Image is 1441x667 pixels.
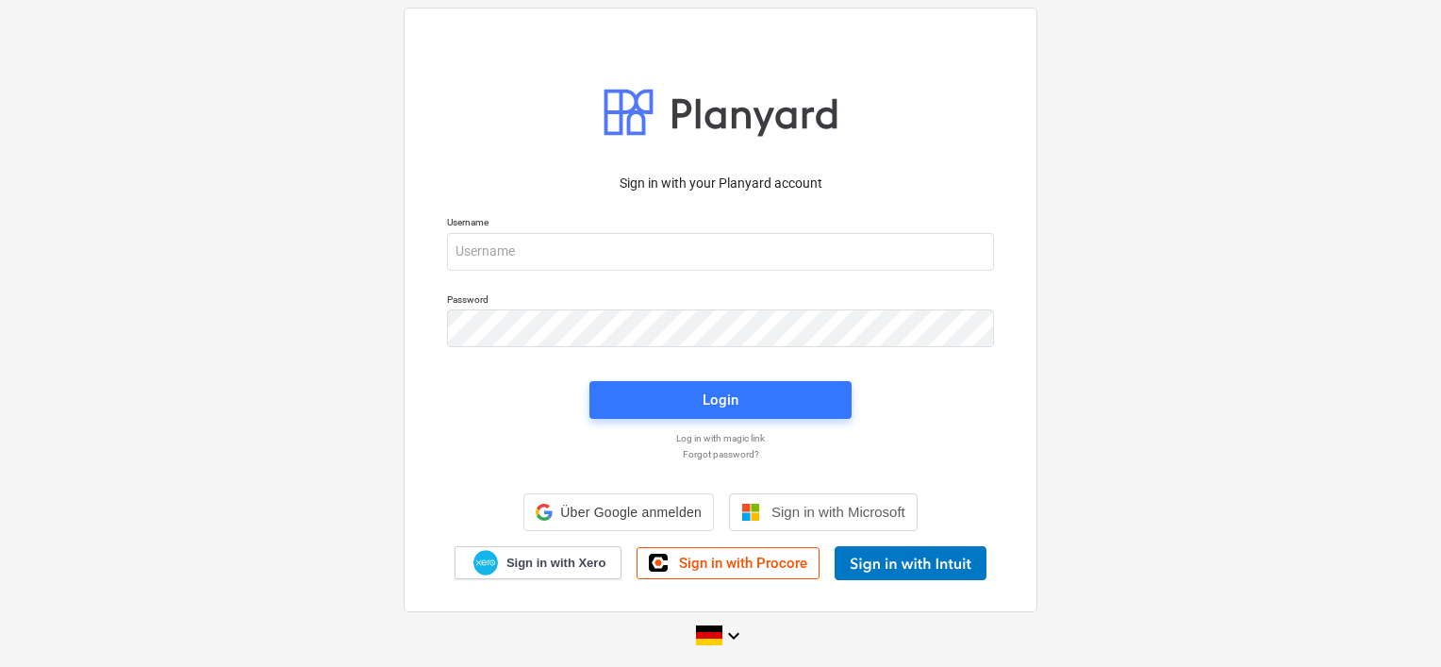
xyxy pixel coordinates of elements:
[703,388,738,412] div: Login
[438,448,1003,460] a: Forgot password?
[679,555,807,572] span: Sign in with Procore
[455,546,622,579] a: Sign in with Xero
[506,555,605,572] span: Sign in with Xero
[447,233,994,271] input: Username
[560,505,702,520] span: Über Google anmelden
[771,504,905,520] span: Sign in with Microsoft
[438,432,1003,444] a: Log in with magic link
[447,216,994,232] p: Username
[473,550,498,575] img: Xero logo
[637,547,820,579] a: Sign in with Procore
[722,625,745,647] i: keyboard_arrow_down
[447,174,994,193] p: Sign in with your Planyard account
[741,503,760,522] img: Microsoft logo
[589,381,852,419] button: Login
[447,293,994,309] p: Password
[523,493,714,531] div: Über Google anmelden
